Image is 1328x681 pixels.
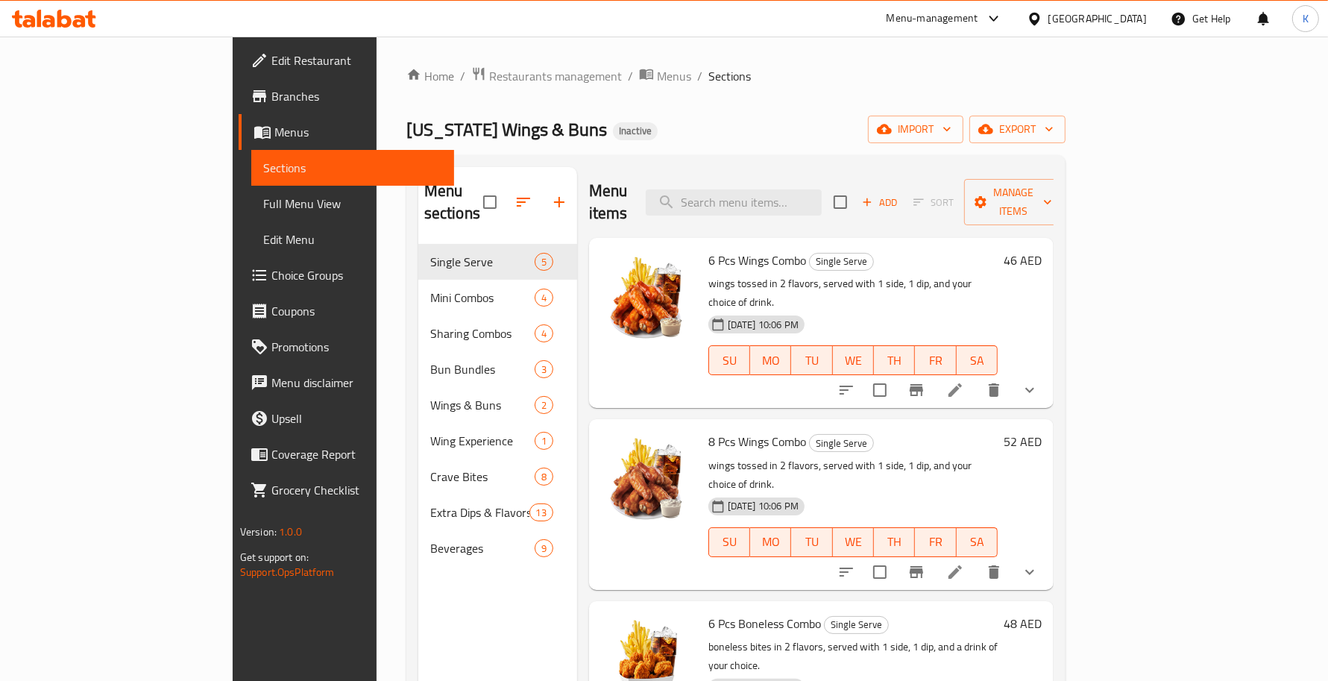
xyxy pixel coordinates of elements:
span: 4 [535,327,553,341]
span: Version: [240,522,277,542]
span: Sort sections [506,184,541,220]
button: TH [874,345,915,375]
div: Single Serve5 [418,244,577,280]
div: Extra Dips & Flavors13 [418,495,577,530]
a: Edit Menu [251,222,454,257]
button: delete [976,554,1012,590]
p: wings tossed in 2 flavors, served with 1 side, 1 dip, and your choice of drink. [708,274,998,312]
h6: 52 AED [1004,431,1042,452]
nav: Menu sections [418,238,577,572]
div: Wing Experience1 [418,423,577,459]
span: SU [715,531,744,553]
a: Branches [239,78,454,114]
button: sort-choices [828,372,864,408]
span: Bun Bundles [430,360,535,378]
div: items [535,468,553,486]
button: FR [915,527,956,557]
nav: breadcrumb [406,66,1066,86]
span: Edit Menu [263,230,442,248]
a: Menu disclaimer [239,365,454,401]
span: Grocery Checklist [271,481,442,499]
span: Menus [274,123,442,141]
span: SA [963,531,992,553]
span: 1 [535,434,553,448]
button: delete [976,372,1012,408]
a: Coupons [239,293,454,329]
span: TH [880,531,909,553]
div: Extra Dips & Flavors [430,503,529,521]
span: Add item [856,191,904,214]
span: Get support on: [240,547,309,567]
span: 8 Pcs Wings Combo [708,430,806,453]
a: Restaurants management [471,66,622,86]
span: 13 [530,506,553,520]
button: SA [957,345,998,375]
a: Upsell [239,401,454,436]
div: Inactive [613,122,658,140]
button: sort-choices [828,554,864,590]
button: import [868,116,963,143]
div: Sharing Combos4 [418,316,577,351]
a: Sections [251,150,454,186]
span: [US_STATE] Wings & Buns [406,113,607,146]
span: Select section first [904,191,964,214]
a: Choice Groups [239,257,454,293]
span: Branches [271,87,442,105]
button: MO [750,527,791,557]
button: Add section [541,184,577,220]
span: Restaurants management [489,67,622,85]
div: items [535,289,553,307]
a: Full Menu View [251,186,454,222]
span: 8 [535,470,553,484]
span: Mini Combos [430,289,535,307]
div: items [535,360,553,378]
button: Add [856,191,904,214]
div: Wing Experience [430,432,535,450]
span: Coverage Report [271,445,442,463]
span: FR [921,350,950,371]
button: SU [708,345,750,375]
span: K [1303,10,1309,27]
span: [DATE] 10:06 PM [722,499,805,513]
span: Wings & Buns [430,396,535,414]
span: 4 [535,291,553,305]
li: / [460,67,465,85]
span: 1.0.0 [279,522,302,542]
span: Beverages [430,539,535,557]
span: Single Serve [810,253,873,270]
img: 8 Pcs Wings Combo [601,431,696,527]
li: / [697,67,702,85]
div: Single Serve [430,253,535,271]
a: Promotions [239,329,454,365]
span: Sharing Combos [430,324,535,342]
span: SU [715,350,744,371]
span: Single Serve [825,616,888,633]
span: [DATE] 10:06 PM [722,318,805,332]
a: Coverage Report [239,436,454,472]
span: Menus [657,67,691,85]
button: TU [791,527,832,557]
span: Edit Restaurant [271,51,442,69]
button: export [969,116,1066,143]
div: items [535,432,553,450]
div: Single Serve [824,616,889,634]
input: search [646,189,822,216]
button: TH [874,527,915,557]
span: export [981,120,1054,139]
div: Menu-management [887,10,978,28]
span: TH [880,350,909,371]
span: Promotions [271,338,442,356]
a: Edit menu item [946,381,964,399]
span: Select all sections [474,186,506,218]
div: Bun Bundles3 [418,351,577,387]
span: 6 Pcs Boneless Combo [708,612,821,635]
span: Manage items [976,183,1052,221]
span: WE [839,350,868,371]
button: show more [1012,554,1048,590]
span: import [880,120,951,139]
span: Upsell [271,409,442,427]
button: TU [791,345,832,375]
span: FR [921,531,950,553]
